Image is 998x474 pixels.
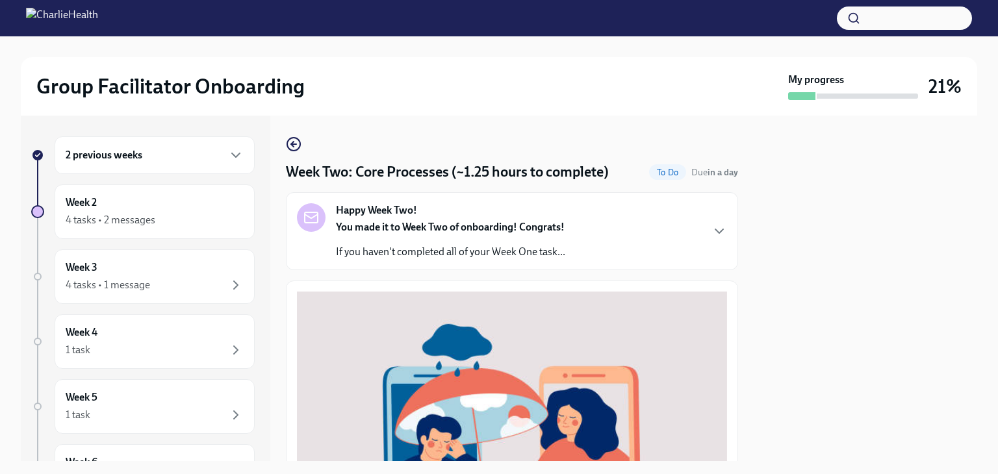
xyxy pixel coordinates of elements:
div: 4 tasks • 2 messages [66,213,155,227]
div: 1 task [66,343,90,357]
a: Week 41 task [31,314,255,369]
a: Week 24 tasks • 2 messages [31,184,255,239]
h6: Week 2 [66,195,97,210]
strong: My progress [788,73,844,87]
h6: Week 3 [66,260,97,275]
div: 2 previous weeks [55,136,255,174]
h3: 21% [928,75,962,98]
strong: Happy Week Two! [336,203,417,218]
h6: Week 4 [66,325,97,340]
span: September 22nd, 2025 08:00 [691,166,738,179]
a: Week 51 task [31,379,255,434]
img: CharlieHealth [26,8,98,29]
span: To Do [649,168,686,177]
p: If you haven't completed all of your Week One task... [336,245,565,259]
h6: Week 6 [66,455,97,469]
h6: Week 5 [66,390,97,405]
h2: Group Facilitator Onboarding [36,73,305,99]
div: 1 task [66,408,90,422]
a: Week 34 tasks • 1 message [31,249,255,304]
span: Due [691,167,738,178]
h4: Week Two: Core Processes (~1.25 hours to complete) [286,162,609,182]
div: 4 tasks • 1 message [66,278,150,292]
h6: 2 previous weeks [66,148,142,162]
strong: in a day [708,167,738,178]
strong: You made it to Week Two of onboarding! Congrats! [336,221,565,233]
